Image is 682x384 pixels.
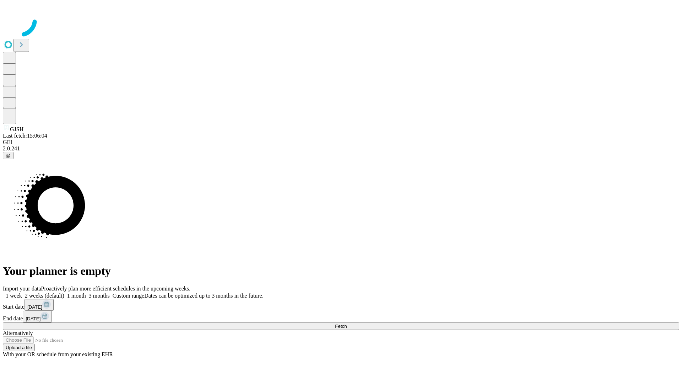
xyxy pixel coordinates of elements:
[23,311,52,322] button: [DATE]
[89,293,110,299] span: 3 months
[6,293,22,299] span: 1 week
[3,265,679,278] h1: Your planner is empty
[3,152,13,159] button: @
[3,133,47,139] span: Last fetch: 15:06:04
[3,311,679,322] div: End date
[27,304,42,310] span: [DATE]
[113,293,144,299] span: Custom range
[41,286,190,292] span: Proactively plan more efficient schedules in the upcoming weeks.
[25,293,64,299] span: 2 weeks (default)
[67,293,86,299] span: 1 month
[25,299,54,311] button: [DATE]
[10,126,23,132] span: GJSH
[6,153,11,158] span: @
[3,322,679,330] button: Fetch
[3,286,41,292] span: Import your data
[3,139,679,145] div: GEI
[3,330,33,336] span: Alternatively
[26,316,40,321] span: [DATE]
[3,344,35,351] button: Upload a file
[144,293,263,299] span: Dates can be optimized up to 3 months in the future.
[3,351,113,357] span: With your OR schedule from your existing EHR
[3,299,679,311] div: Start date
[335,324,347,329] span: Fetch
[3,145,679,152] div: 2.0.241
